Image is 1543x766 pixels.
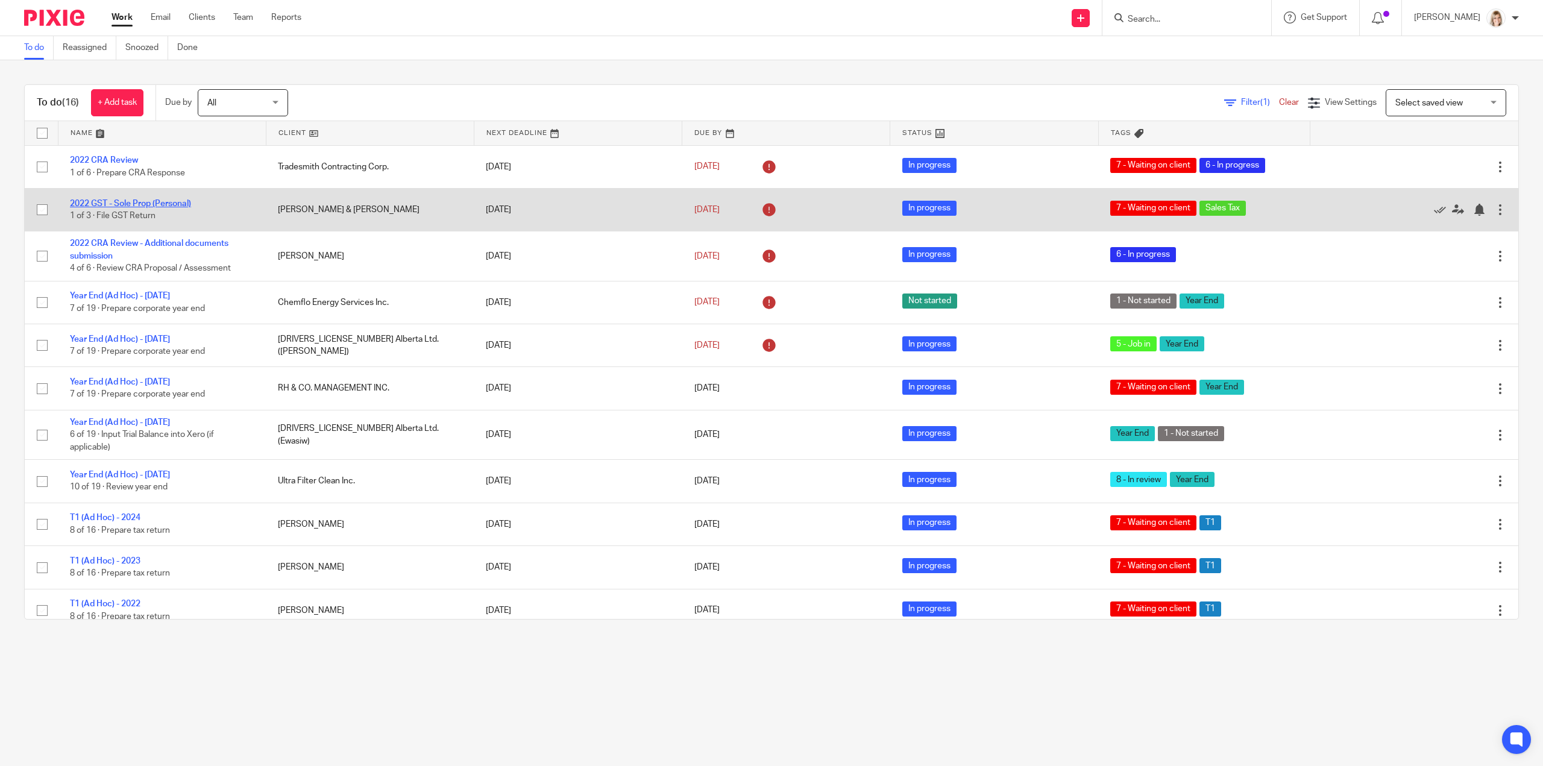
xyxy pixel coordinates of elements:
td: [DRIVERS_LICENSE_NUMBER] Alberta Ltd. ([PERSON_NAME]) [266,324,474,366]
span: [DATE] [694,163,720,171]
a: Done [177,36,207,60]
span: Select saved view [1395,99,1463,107]
a: 2022 CRA Review [70,156,138,165]
td: [DATE] [474,367,682,410]
p: Due by [165,96,192,108]
span: T1 [1199,558,1221,573]
p: [PERSON_NAME] [1414,11,1480,24]
span: T1 [1199,515,1221,530]
span: 7 of 19 · Prepare corporate year end [70,391,205,399]
span: 1 - Not started [1158,426,1224,441]
span: [DATE] [694,520,720,529]
span: 1 - Not started [1110,294,1177,309]
span: [DATE] [694,385,720,393]
a: Snoozed [125,36,168,60]
span: 7 - Waiting on client [1110,380,1196,395]
span: T1 [1199,601,1221,617]
td: [DATE] [474,460,682,503]
td: [PERSON_NAME] [266,231,474,281]
img: Pixie [24,10,84,26]
span: In progress [902,380,957,395]
a: Clear [1279,98,1299,107]
span: Year End [1199,380,1244,395]
td: [DATE] [474,546,682,589]
a: Year End (Ad Hoc) - [DATE] [70,335,170,344]
td: [DATE] [474,503,682,545]
a: T1 (Ad Hoc) - 2022 [70,600,140,608]
span: Filter [1241,98,1279,107]
td: [PERSON_NAME] [266,546,474,589]
span: 6 - In progress [1110,247,1176,262]
span: Tags [1111,130,1131,136]
span: 8 of 16 · Prepare tax return [70,526,170,535]
a: T1 (Ad Hoc) - 2024 [70,513,140,522]
span: In progress [902,158,957,173]
a: Year End (Ad Hoc) - [DATE] [70,471,170,479]
span: In progress [902,247,957,262]
span: 7 - Waiting on client [1110,515,1196,530]
a: Mark as done [1434,204,1452,216]
span: 7 of 19 · Prepare corporate year end [70,304,205,313]
span: 7 - Waiting on client [1110,558,1196,573]
span: Year End [1110,426,1155,441]
td: [DATE] [474,281,682,324]
span: [DATE] [694,252,720,260]
span: [DATE] [694,298,720,307]
a: Clients [189,11,215,24]
a: T1 (Ad Hoc) - 2023 [70,557,140,565]
span: [DATE] [694,606,720,615]
span: In progress [902,336,957,351]
span: Get Support [1301,13,1347,22]
span: 4 of 6 · Review CRA Proposal / Assessment [70,264,231,272]
td: RH & CO. MANAGEMENT INC. [266,367,474,410]
span: 8 of 16 · Prepare tax return [70,612,170,621]
span: [DATE] [694,563,720,571]
span: Not started [902,294,957,309]
span: (16) [62,98,79,107]
a: Reassigned [63,36,116,60]
td: [PERSON_NAME] [266,589,474,632]
a: 2022 CRA Review - Additional documents submission [70,239,228,260]
span: In progress [902,201,957,216]
span: In progress [902,472,957,487]
td: [DATE] [474,324,682,366]
td: [DATE] [474,145,682,188]
td: [DRIVERS_LICENSE_NUMBER] Alberta Ltd. (Ewasiw) [266,410,474,459]
span: 6 - In progress [1199,158,1265,173]
span: [DATE] [694,206,720,214]
a: Year End (Ad Hoc) - [DATE] [70,378,170,386]
a: Email [151,11,171,24]
span: 7 - Waiting on client [1110,201,1196,216]
span: 8 - In review [1110,472,1167,487]
span: Year End [1160,336,1204,351]
span: 1 of 3 · File GST Return [70,212,156,220]
a: To do [24,36,54,60]
a: 2022 GST - Sole Prop (Personal) [70,199,191,208]
span: 6 of 19 · Input Trial Balance into Xero (if applicable) [70,430,214,451]
td: [DATE] [474,589,682,632]
span: View Settings [1325,98,1377,107]
span: All [207,99,216,107]
a: Work [112,11,133,24]
td: Chemflo Energy Services Inc. [266,281,474,324]
a: Year End (Ad Hoc) - [DATE] [70,418,170,427]
span: In progress [902,426,957,441]
span: In progress [902,601,957,617]
td: [DATE] [474,231,682,281]
td: [DATE] [474,410,682,459]
a: Team [233,11,253,24]
a: Reports [271,11,301,24]
span: 10 of 19 · Review year end [70,483,168,492]
td: [PERSON_NAME] [266,503,474,545]
span: [DATE] [694,341,720,350]
span: 7 of 19 · Prepare corporate year end [70,347,205,356]
span: 8 of 16 · Prepare tax return [70,569,170,577]
td: [DATE] [474,188,682,231]
span: 1 of 6 · Prepare CRA Response [70,169,185,177]
span: Year End [1180,294,1224,309]
span: 7 - Waiting on client [1110,158,1196,173]
span: In progress [902,515,957,530]
span: 5 - Job in [1110,336,1157,351]
h1: To do [37,96,79,109]
input: Search [1127,14,1235,25]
